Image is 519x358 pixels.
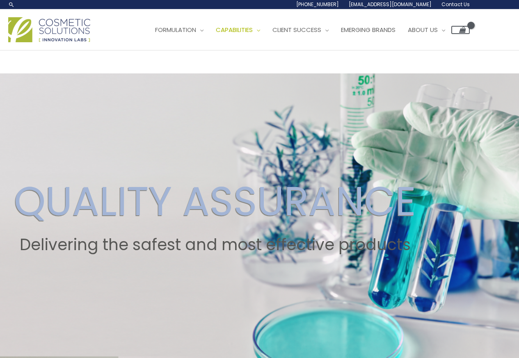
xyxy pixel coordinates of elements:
[155,25,196,34] span: Formulation
[441,1,470,8] span: Contact Us
[210,18,266,42] a: Capabilities
[149,18,210,42] a: Formulation
[341,25,396,34] span: Emerging Brands
[14,235,416,254] h2: Delivering the safest and most effective products
[8,17,90,42] img: Cosmetic Solutions Logo
[14,177,416,226] h2: QUALITY ASSURANCE
[349,1,432,8] span: [EMAIL_ADDRESS][DOMAIN_NAME]
[402,18,451,42] a: About Us
[8,1,15,8] a: Search icon link
[335,18,402,42] a: Emerging Brands
[143,18,470,42] nav: Site Navigation
[216,25,253,34] span: Capabilities
[266,18,335,42] a: Client Success
[451,26,470,34] a: View Shopping Cart, empty
[408,25,438,34] span: About Us
[296,1,339,8] span: [PHONE_NUMBER]
[272,25,321,34] span: Client Success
